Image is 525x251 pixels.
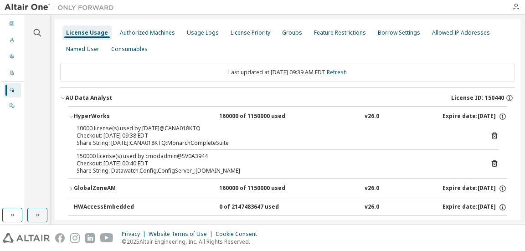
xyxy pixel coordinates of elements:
[378,29,420,36] div: Borrow Settings
[4,98,21,113] div: On Prem
[365,113,379,121] div: v26.0
[77,160,477,167] div: Checkout: [DATE] 00:40 EDT
[74,113,156,121] div: HyperWorks
[66,29,108,36] div: License Usage
[60,63,515,82] div: Last updated at: [DATE] 09:39 AM EDT
[77,132,477,139] div: Checkout: [DATE] 09:38 EDT
[443,113,507,121] div: Expire date: [DATE]
[219,184,301,193] div: 160000 of 1150000 used
[85,233,95,243] img: linkedin.svg
[4,50,21,64] div: User Profile
[4,17,21,31] div: Dashboard
[74,203,156,211] div: HWAccessEmbedded
[451,94,504,102] span: License ID: 150440
[314,29,366,36] div: Feature Restrictions
[74,216,507,236] button: HWActivate0 of 2147483647 usedv26.0Expire date:[DATE]
[77,139,477,147] div: Share String: [DATE]:CANA018KTQ:MonarchCompleteSuite
[219,113,301,121] div: 160000 of 1150000 used
[3,233,50,243] img: altair_logo.svg
[365,184,379,193] div: v26.0
[443,184,507,193] div: Expire date: [DATE]
[68,107,507,127] button: HyperWorks160000 of 1150000 usedv26.0Expire date:[DATE]
[4,33,21,48] div: Users
[122,231,149,238] div: Privacy
[74,197,507,217] button: HWAccessEmbedded0 of 2147483647 usedv26.0Expire date:[DATE]
[111,46,148,53] div: Consumables
[149,231,216,238] div: Website Terms of Use
[77,125,477,132] div: 10000 license(s) used by [DATE]@CANA018KTQ
[4,83,21,97] div: Managed
[443,203,507,211] div: Expire date: [DATE]
[120,29,175,36] div: Authorized Machines
[68,179,507,199] button: GlobalZoneAM160000 of 1150000 usedv26.0Expire date:[DATE]
[327,68,347,76] a: Refresh
[74,184,156,193] div: GlobalZoneAM
[122,238,262,246] p: © 2025 Altair Engineering, Inc. All Rights Reserved.
[219,203,301,211] div: 0 of 2147483647 used
[187,29,219,36] div: Usage Logs
[77,167,477,174] div: Share String: Datawatch.Config.ConfigServer_:[DOMAIN_NAME]
[66,94,112,102] div: AU Data Analyst
[100,233,113,243] img: youtube.svg
[4,66,21,81] div: Company Profile
[432,29,490,36] div: Allowed IP Addresses
[5,3,118,12] img: Altair One
[77,153,477,160] div: 150000 license(s) used by cmodadmin@SV0A3944
[282,29,302,36] div: Groups
[55,233,65,243] img: facebook.svg
[70,233,80,243] img: instagram.svg
[231,29,270,36] div: License Priority
[66,46,99,53] div: Named User
[365,203,379,211] div: v26.0
[60,88,515,108] button: AU Data AnalystLicense ID: 150440
[216,231,262,238] div: Cookie Consent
